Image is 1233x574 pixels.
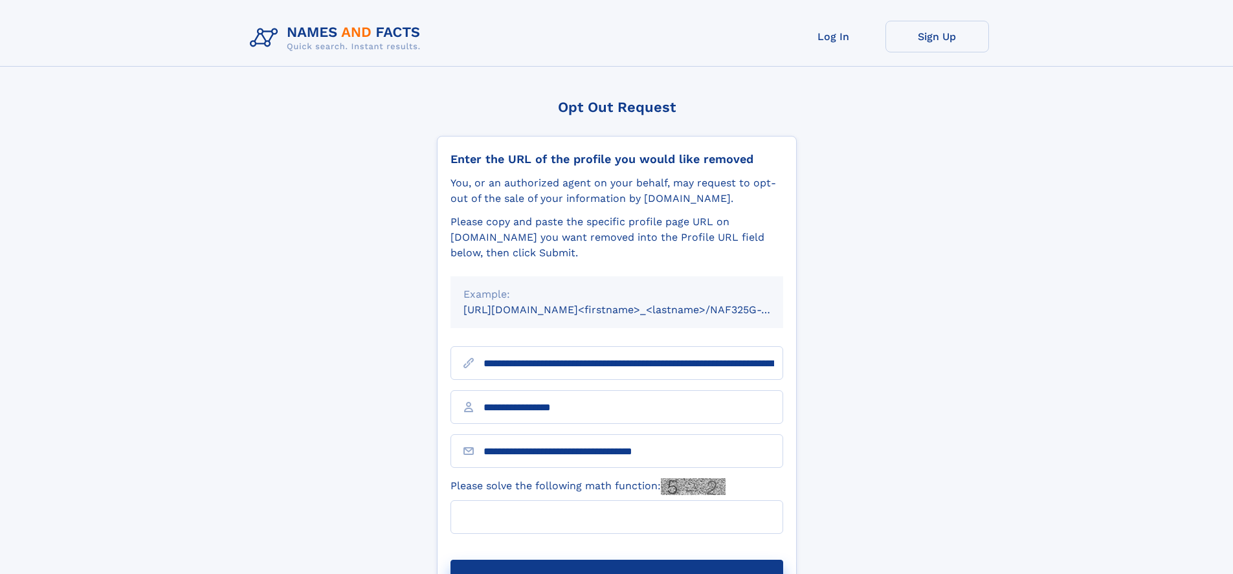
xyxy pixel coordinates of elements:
[885,21,989,52] a: Sign Up
[450,478,726,495] label: Please solve the following math function:
[437,99,797,115] div: Opt Out Request
[450,214,783,261] div: Please copy and paste the specific profile page URL on [DOMAIN_NAME] you want removed into the Pr...
[245,21,431,56] img: Logo Names and Facts
[463,287,770,302] div: Example:
[450,175,783,206] div: You, or an authorized agent on your behalf, may request to opt-out of the sale of your informatio...
[463,304,808,316] small: [URL][DOMAIN_NAME]<firstname>_<lastname>/NAF325G-xxxxxxxx
[450,152,783,166] div: Enter the URL of the profile you would like removed
[782,21,885,52] a: Log In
